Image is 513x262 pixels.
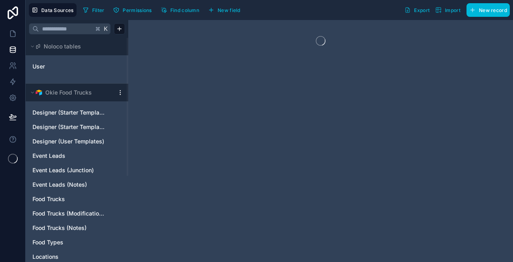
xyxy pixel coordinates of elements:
button: Airtable LogoOkie Food Trucks [29,87,114,98]
span: Data Sources [41,7,74,13]
a: Food Trucks [32,195,105,203]
a: Designer (Starter Templates) [32,123,105,131]
span: Filter [92,7,105,13]
span: Permissions [123,7,151,13]
a: Designer (User Templates) [32,137,105,145]
div: Food Trucks [29,193,125,206]
span: Food Trucks [32,195,65,203]
a: Designer (Starter Template Categories) [32,109,105,117]
button: Export [402,3,432,17]
span: New field [218,7,240,13]
span: Locations [32,253,59,261]
span: User [32,62,45,71]
button: Data Sources [29,3,77,17]
button: Noloco tables [29,41,120,52]
div: Designer (Starter Template Categories) [29,106,125,119]
span: New record [479,7,507,13]
span: Import [445,7,460,13]
div: User [29,60,125,73]
a: New record [463,3,510,17]
a: Event Leads (Junction) [32,166,105,174]
div: Designer (User Templates) [29,135,125,148]
img: Airtable Logo [36,89,42,96]
div: Event Leads (Notes) [29,178,125,191]
a: Event Leads (Notes) [32,181,105,189]
a: Food Trucks (Notes) [32,224,105,232]
div: Food Trucks (Notes) [29,222,125,234]
a: Food Trucks (Modifications) [32,210,105,218]
span: Designer (User Templates) [32,137,104,145]
button: Find column [158,4,202,16]
a: Permissions [110,4,158,16]
span: Okie Food Trucks [45,89,92,97]
span: Noloco tables [44,42,81,50]
div: Food Trucks (Modifications) [29,207,125,220]
div: Designer (Starter Templates) [29,121,125,133]
button: New field [205,4,243,16]
button: Filter [80,4,107,16]
span: Event Leads (Notes) [32,181,87,189]
a: Locations [32,253,105,261]
span: K [103,26,109,32]
span: Food Types [32,238,63,246]
button: New record [467,3,510,17]
span: Export [414,7,430,13]
button: Permissions [110,4,154,16]
span: Event Leads (Junction) [32,166,94,174]
div: Event Leads (Junction) [29,164,125,177]
span: Find column [170,7,199,13]
div: Event Leads [29,149,125,162]
div: Food Types [29,236,125,249]
a: Food Types [32,238,105,246]
a: User [32,62,97,71]
span: Event Leads [32,152,65,160]
a: Event Leads [32,152,105,160]
button: Import [432,3,463,17]
span: Food Trucks (Notes) [32,224,87,232]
